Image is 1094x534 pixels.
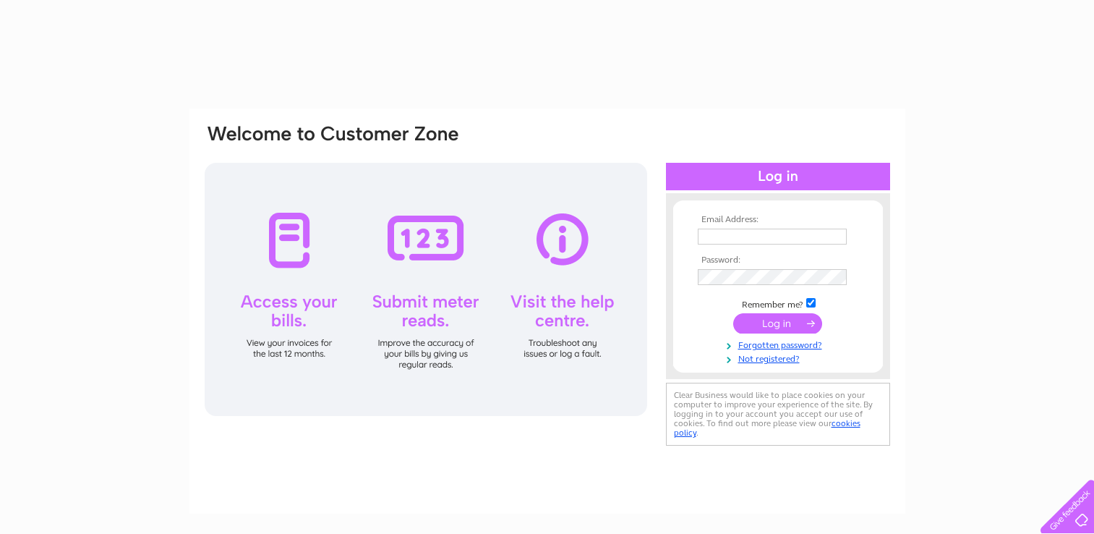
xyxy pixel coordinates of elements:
a: Not registered? [698,351,862,365]
div: Clear Business would like to place cookies on your computer to improve your experience of the sit... [666,383,890,446]
td: Remember me? [694,296,862,310]
input: Submit [733,313,822,334]
a: Forgotten password? [698,337,862,351]
th: Password: [694,255,862,266]
a: cookies policy [674,418,860,438]
th: Email Address: [694,215,862,225]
